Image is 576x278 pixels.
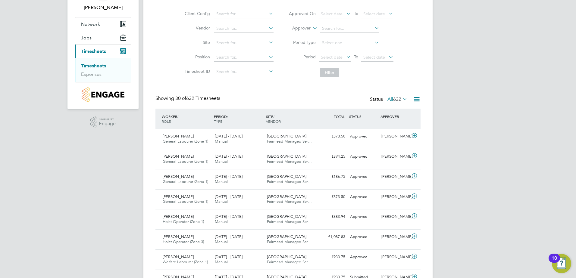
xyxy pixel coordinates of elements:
span: [DATE] - [DATE] [215,214,243,219]
button: Timesheets [75,45,131,58]
label: Timesheet ID [183,69,210,74]
span: [GEOGRAPHIC_DATA] [267,214,306,219]
span: Select date [321,11,343,17]
a: Go to home page [75,87,131,102]
input: Search for... [214,68,274,76]
div: SITE [265,111,317,127]
span: Manual [215,239,228,244]
label: Period [289,54,316,60]
span: [PERSON_NAME] [163,154,194,159]
label: Position [183,54,210,60]
span: VENDOR [266,119,281,124]
input: Search for... [214,53,274,62]
div: [PERSON_NAME] [379,212,410,222]
span: Manual [215,179,228,184]
span: 30 of [175,95,186,101]
span: General Labourer (Zone 1) [163,159,208,164]
div: £933.75 [316,252,348,262]
span: Select date [321,54,343,60]
span: / [227,114,228,119]
div: £373.50 [316,192,348,202]
span: [DATE] - [DATE] [215,254,243,259]
input: Search for... [214,10,274,18]
span: Fairmead Managed Ser… [267,139,312,144]
div: £1,087.83 [316,232,348,242]
span: / [273,114,274,119]
label: Approved On [289,11,316,16]
span: [PERSON_NAME] [163,194,194,199]
span: [DATE] - [DATE] [215,234,243,239]
span: Welfare Labourer (Zone 1) [163,259,208,264]
span: Select date [363,54,385,60]
span: Engage [99,121,116,126]
span: [PERSON_NAME] [163,174,194,179]
span: [GEOGRAPHIC_DATA] [267,134,306,139]
span: Manual [215,199,228,204]
div: £394.25 [316,152,348,162]
span: Hoist Operator (Zone 1) [163,219,204,224]
a: Expenses [81,71,102,77]
span: Manual [215,139,228,144]
div: PERIOD [212,111,265,127]
span: Fairmead Managed Ser… [267,219,312,224]
div: £186.75 [316,172,348,182]
span: [GEOGRAPHIC_DATA] [267,194,306,199]
button: Open Resource Center, 10 new notifications [552,254,571,273]
div: [PERSON_NAME] [379,192,410,202]
span: [DATE] - [DATE] [215,194,243,199]
button: Jobs [75,31,131,44]
span: Jobs [81,35,92,41]
span: Fairmead Managed Ser… [267,199,312,204]
div: Approved [348,152,379,162]
label: Period Type [289,40,316,45]
div: [PERSON_NAME] [379,172,410,182]
div: Showing [155,95,221,102]
span: [PERSON_NAME] [163,254,194,259]
div: Approved [348,212,379,222]
span: Manual [215,259,228,264]
label: All [387,96,407,102]
div: Approved [348,131,379,141]
span: Fairmead Managed Ser… [267,239,312,244]
span: General Labourer (Zone 1) [163,179,208,184]
a: Powered byEngage [90,116,116,128]
label: Approver [283,25,311,31]
div: 10 [552,258,557,266]
span: General Labourer (Zone 1) [163,199,208,204]
span: 632 Timesheets [175,95,220,101]
div: [PERSON_NAME] [379,152,410,162]
button: Filter [320,68,339,77]
span: [DATE] - [DATE] [215,154,243,159]
span: Fairmead Managed Ser… [267,159,312,164]
span: [GEOGRAPHIC_DATA] [267,254,306,259]
span: / [177,114,178,119]
span: Paul Marcus [75,4,131,11]
div: [PERSON_NAME] [379,131,410,141]
div: Approved [348,192,379,202]
span: [GEOGRAPHIC_DATA] [267,154,306,159]
span: 632 [393,96,401,102]
div: [PERSON_NAME] [379,252,410,262]
div: £373.50 [316,131,348,141]
div: STATUS [348,111,379,122]
span: Manual [215,159,228,164]
span: [GEOGRAPHIC_DATA] [267,174,306,179]
span: Timesheets [81,48,106,54]
input: Search for... [214,39,274,47]
span: General Labourer (Zone 1) [163,139,208,144]
div: Approved [348,172,379,182]
div: Status [370,95,409,104]
label: Site [183,40,210,45]
span: Select date [363,11,385,17]
span: [PERSON_NAME] [163,234,194,239]
span: [DATE] - [DATE] [215,134,243,139]
span: Powered by [99,116,116,122]
input: Select one [320,39,379,47]
div: £383.94 [316,212,348,222]
img: countryside-properties-logo-retina.png [82,87,124,102]
div: Approved [348,232,379,242]
span: [PERSON_NAME] [163,214,194,219]
span: ROLE [162,119,171,124]
span: Hoist Operator (Zone 3) [163,239,204,244]
span: [DATE] - [DATE] [215,174,243,179]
